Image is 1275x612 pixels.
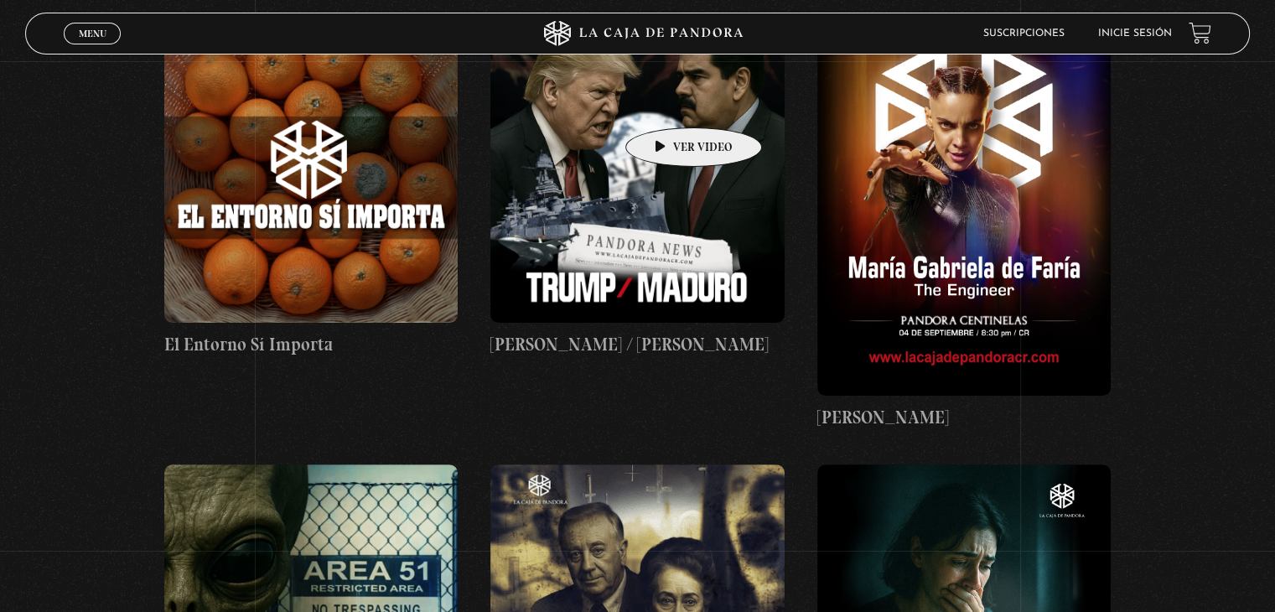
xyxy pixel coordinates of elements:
a: [PERSON_NAME] / [PERSON_NAME] [490,29,784,357]
a: El Entorno Sí Importa [164,29,458,357]
a: Suscripciones [983,29,1065,39]
h4: [PERSON_NAME] [817,404,1111,431]
span: Cerrar [73,42,112,54]
a: Inicie sesión [1098,29,1172,39]
span: Menu [79,29,106,39]
h4: El Entorno Sí Importa [164,331,458,358]
a: View your shopping cart [1189,22,1211,44]
a: [PERSON_NAME] [817,29,1111,431]
h4: [PERSON_NAME] / [PERSON_NAME] [490,331,784,358]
